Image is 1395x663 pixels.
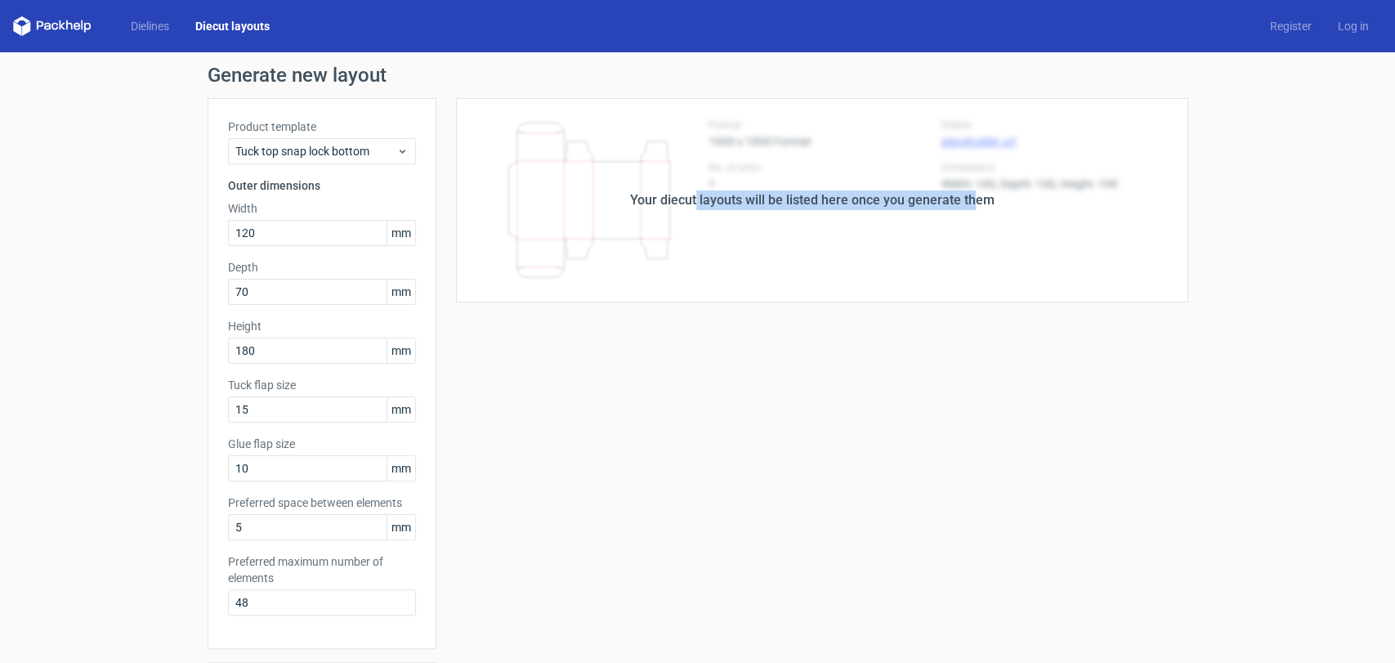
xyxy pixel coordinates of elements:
a: Register [1257,18,1325,34]
label: Width [228,200,416,217]
label: Preferred space between elements [228,495,416,511]
span: mm [387,515,415,540]
h3: Outer dimensions [228,177,416,194]
label: Product template [228,119,416,135]
span: mm [387,280,415,304]
span: mm [387,221,415,245]
a: Log in [1325,18,1382,34]
label: Glue flap size [228,436,416,452]
div: Your diecut layouts will be listed here once you generate them [630,190,995,210]
label: Height [228,318,416,334]
a: Dielines [118,18,182,34]
span: mm [387,397,415,422]
span: Tuck top snap lock bottom [235,143,396,159]
span: mm [387,338,415,363]
a: Diecut layouts [182,18,283,34]
h1: Generate new layout [208,65,1188,85]
label: Preferred maximum number of elements [228,553,416,586]
label: Depth [228,259,416,276]
label: Tuck flap size [228,377,416,393]
span: mm [387,456,415,481]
